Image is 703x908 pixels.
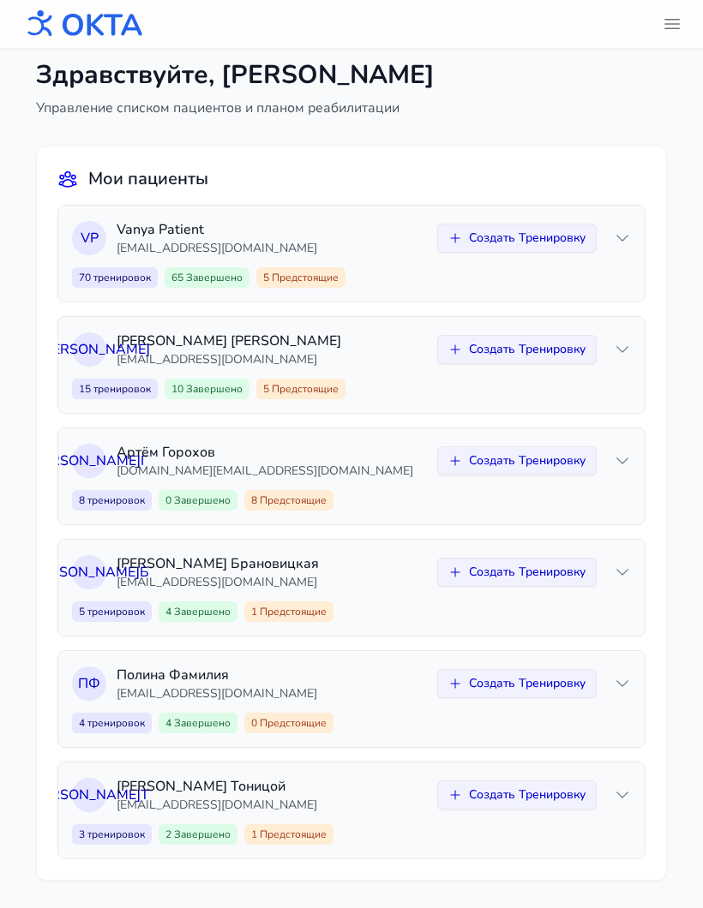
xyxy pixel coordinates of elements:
h2: Мои пациенты [88,167,208,191]
span: 5 [256,379,345,399]
p: Артём Горохов [117,442,427,463]
p: [PERSON_NAME] Тоницой [117,776,427,797]
span: П Ф [78,673,100,694]
span: Завершено [171,716,231,730]
p: [DOMAIN_NAME][EMAIL_ADDRESS][DOMAIN_NAME] [117,463,427,480]
span: 0 [159,490,237,511]
span: 3 [72,824,152,845]
span: Завершено [171,493,231,507]
p: Полина Фамилия [117,665,427,685]
span: 8 [72,490,152,511]
span: тренировок [85,827,145,841]
button: Создать Тренировку [437,335,597,364]
span: 2 [159,824,237,845]
span: тренировок [85,716,145,730]
span: 1 [244,601,333,622]
button: Создать Тренировку [437,669,597,698]
span: V P [81,228,99,248]
span: 4 [72,713,152,733]
span: 70 [72,267,158,288]
span: [PERSON_NAME] Б [29,562,149,582]
span: Предстоящие [257,827,327,841]
span: тренировок [91,271,151,284]
p: [EMAIL_ADDRESS][DOMAIN_NAME] [117,685,427,702]
span: Предстоящие [257,716,327,730]
span: Завершено [171,605,231,618]
span: 4 [159,713,237,733]
span: Завершено [171,827,231,841]
span: [PERSON_NAME] Г [30,451,148,471]
span: Предстоящие [269,271,339,284]
h1: Здравствуйте, [PERSON_NAME] [36,60,435,91]
span: тренировок [91,382,151,396]
span: 5 [256,267,345,288]
span: 8 [244,490,333,511]
span: [PERSON_NAME] Т [30,785,149,805]
p: Vanya Patient [117,219,427,240]
span: 10 [165,379,249,399]
span: Завершено [183,382,243,396]
p: [PERSON_NAME] Брановицкая [117,553,427,574]
p: [EMAIL_ADDRESS][DOMAIN_NAME] [117,797,427,814]
span: Предстоящие [257,605,327,618]
span: 65 [165,267,249,288]
button: Создать Тренировку [437,780,597,809]
button: Создать Тренировку [437,446,597,475]
span: Предстоящие [269,382,339,396]
span: тренировок [85,605,145,618]
span: 0 [244,713,333,733]
span: тренировок [85,493,145,507]
p: [PERSON_NAME] [PERSON_NAME] [117,331,427,351]
button: Создать Тренировку [437,558,597,587]
button: header.menu.open [655,7,689,41]
span: Предстоящие [257,493,327,507]
span: 4 [159,601,237,622]
span: О [PERSON_NAME] [29,339,150,360]
p: Управление списком пациентов и планом реабилитации [36,98,435,118]
p: [EMAIL_ADDRESS][DOMAIN_NAME] [117,240,427,257]
span: 15 [72,379,158,399]
p: [EMAIL_ADDRESS][DOMAIN_NAME] [117,574,427,591]
img: OKTA logo [21,2,144,46]
span: 1 [244,824,333,845]
span: Завершено [183,271,243,284]
p: [EMAIL_ADDRESS][DOMAIN_NAME] [117,351,427,368]
span: 5 [72,601,152,622]
button: Создать Тренировку [437,224,597,253]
